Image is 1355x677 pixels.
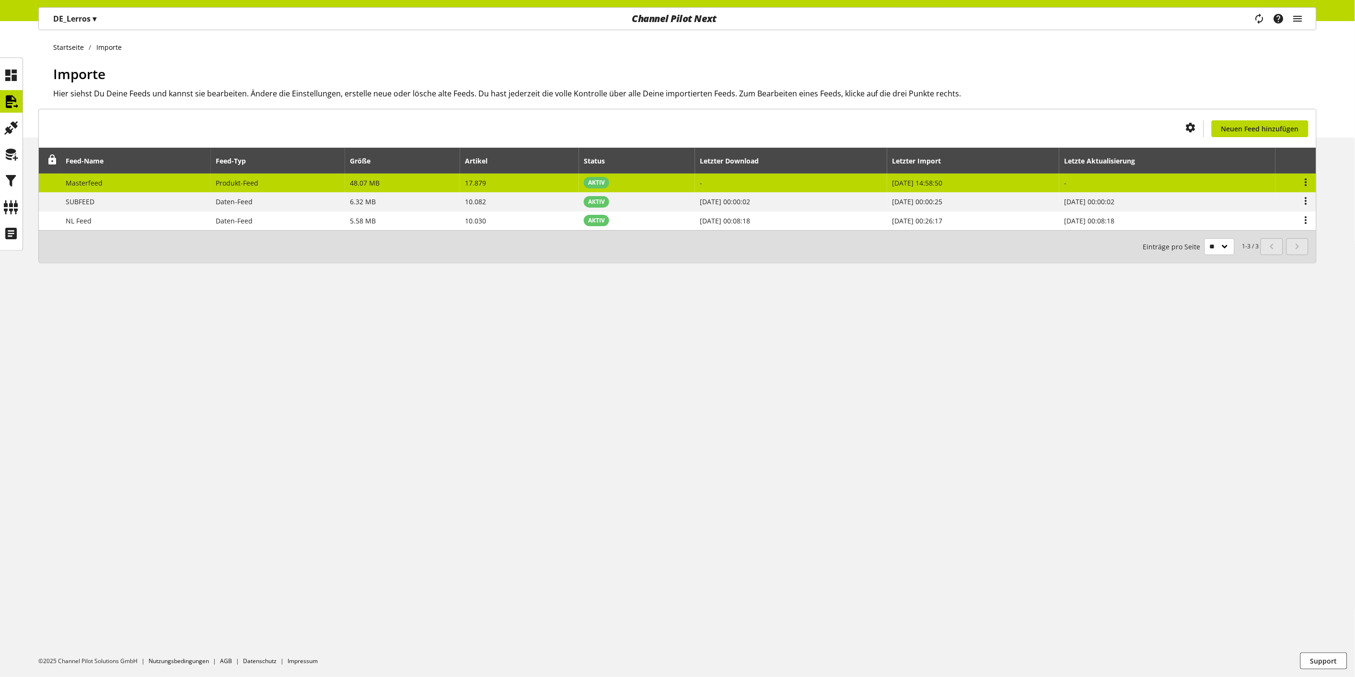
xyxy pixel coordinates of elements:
span: Entsperren, um Zeilen neu anzuordnen [47,155,58,165]
span: [DATE] 00:00:02 [700,197,750,206]
span: AKTIV [588,216,605,225]
span: Daten-Feed [216,216,253,225]
a: AGB [220,657,232,665]
span: Neuen Feed hinzufügen [1221,124,1299,134]
small: 1-3 / 3 [1143,238,1259,255]
span: 6.32 MB [350,197,376,206]
span: - [700,178,702,187]
span: AKTIV [588,178,605,187]
span: [DATE] 00:08:18 [700,216,750,225]
span: SUBFEED [66,197,95,206]
span: Importe [53,65,105,83]
div: Letzte Aktualisierung [1064,156,1145,166]
a: Datenschutz [243,657,277,665]
a: Nutzungsbedingungen [149,657,209,665]
li: ©2025 Channel Pilot Solutions GmbH [38,657,149,665]
span: [DATE] 14:58:50 [892,178,942,187]
span: Daten-Feed [216,197,253,206]
span: NL Feed [66,216,92,225]
span: [DATE] 00:26:17 [892,216,942,225]
span: 17.879 [465,178,486,187]
div: Letzter Import [892,156,950,166]
span: 10.082 [465,197,486,206]
span: AKTIV [588,198,605,206]
div: Artikel [465,156,497,166]
button: Support [1300,653,1347,669]
span: Support [1310,656,1337,666]
div: Feed-Name [66,156,114,166]
h2: Hier siehst Du Deine Feeds und kannst sie bearbeiten. Ändere die Einstellungen, erstelle neue ode... [53,88,1317,99]
span: 5.58 MB [350,216,376,225]
p: DE_Lerros [53,13,96,24]
a: Impressum [288,657,318,665]
span: ▾ [93,13,96,24]
span: Einträge pro Seite [1143,242,1204,252]
div: Entsperren, um Zeilen neu anzuordnen [44,155,58,167]
span: 48.07 MB [350,178,380,187]
span: 10.030 [465,216,486,225]
span: [DATE] 00:08:18 [1064,216,1114,225]
span: Produkt-Feed [216,178,258,187]
div: Letzter Download [700,156,768,166]
span: [DATE] 00:00:25 [892,197,942,206]
div: Feed-Typ [216,156,255,166]
span: [DATE] 00:00:02 [1064,197,1114,206]
a: Startseite [53,42,89,52]
span: Masterfeed [66,178,103,187]
nav: main navigation [38,7,1317,30]
div: Größe [350,156,380,166]
div: Status [584,156,614,166]
span: - [1064,178,1066,187]
a: Neuen Feed hinzufügen [1212,120,1309,137]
